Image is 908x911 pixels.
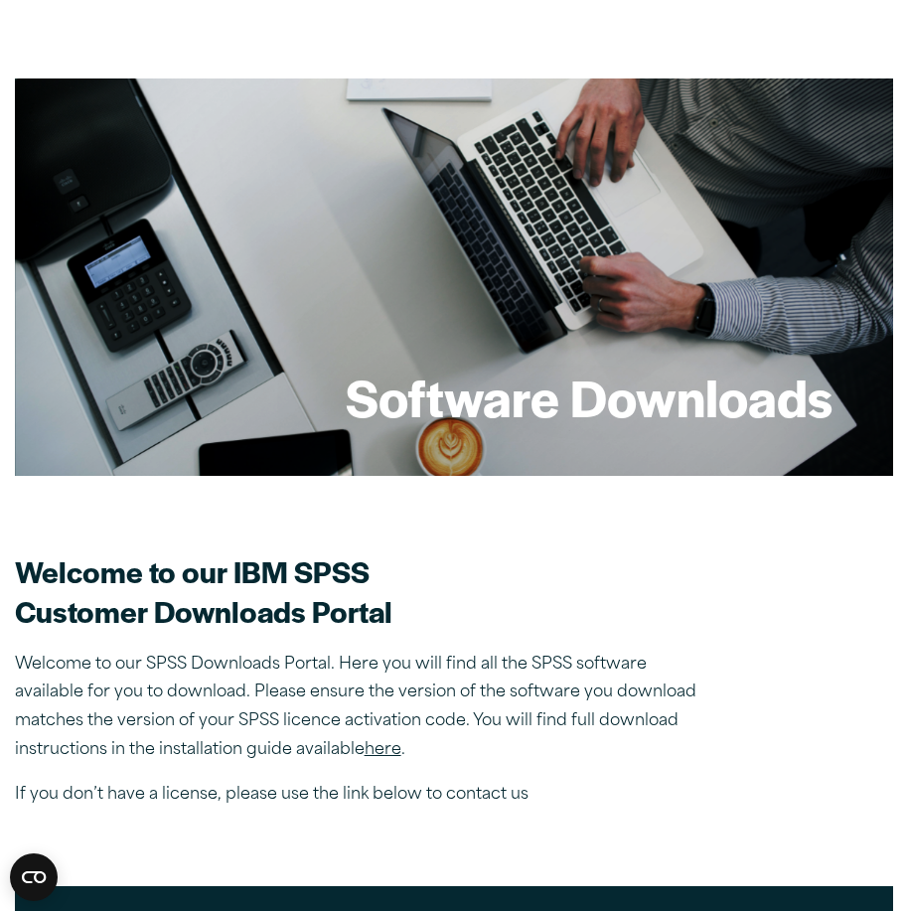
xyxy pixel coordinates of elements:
p: Welcome to our SPSS Downloads Portal. Here you will find all the SPSS software available for you ... [15,651,710,765]
button: Open CMP widget [10,853,58,901]
h2: Welcome to our IBM SPSS Customer Downloads Portal [15,552,710,631]
p: If you don’t have a license, please use the link below to contact us [15,781,710,810]
a: here [365,742,401,758]
h1: Software Downloads [346,363,832,431]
